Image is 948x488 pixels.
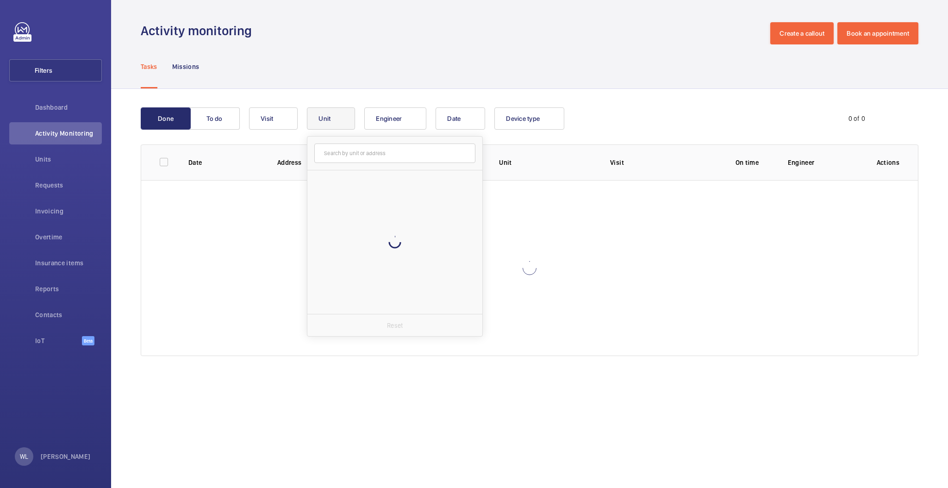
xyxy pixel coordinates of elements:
p: Tasks [141,62,157,71]
button: Date [436,107,485,130]
p: Address [277,158,485,167]
button: Visit [249,107,298,130]
p: On time [721,158,773,167]
button: Book an appointment [837,22,918,44]
span: Beta [82,336,94,345]
h1: Activity monitoring [141,22,257,39]
p: Engineer [788,158,862,167]
span: Insurance items [35,258,102,268]
span: Activity Monitoring [35,129,102,138]
span: Contacts [35,310,102,319]
span: Device type [506,115,540,122]
p: Actions [877,158,899,167]
button: Create a callout [770,22,834,44]
div: 0 of 0 [848,114,865,123]
p: Missions [172,62,200,71]
span: Date [447,115,461,122]
span: Engineer [376,115,402,122]
span: Dashboard [35,103,102,112]
span: Overtime [35,232,102,242]
span: Units [35,155,102,164]
span: Unit [318,115,331,122]
p: Unit [499,158,595,167]
p: Visit [610,158,706,167]
span: IoT [35,336,82,345]
button: Filters [9,59,102,81]
button: Unit [307,107,355,130]
button: Engineer [364,107,426,130]
span: Visit [261,115,273,122]
span: Invoicing [35,206,102,216]
span: Requests [35,181,102,190]
button: Done [141,107,191,130]
p: Reset [387,321,403,330]
p: [PERSON_NAME] [41,452,91,461]
button: To do [190,107,240,130]
span: Filters [35,66,52,75]
button: Device type [494,107,564,130]
span: Reports [35,284,102,294]
p: WL [20,452,28,461]
input: Search by unit or address [314,144,475,163]
p: Date [188,158,262,167]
